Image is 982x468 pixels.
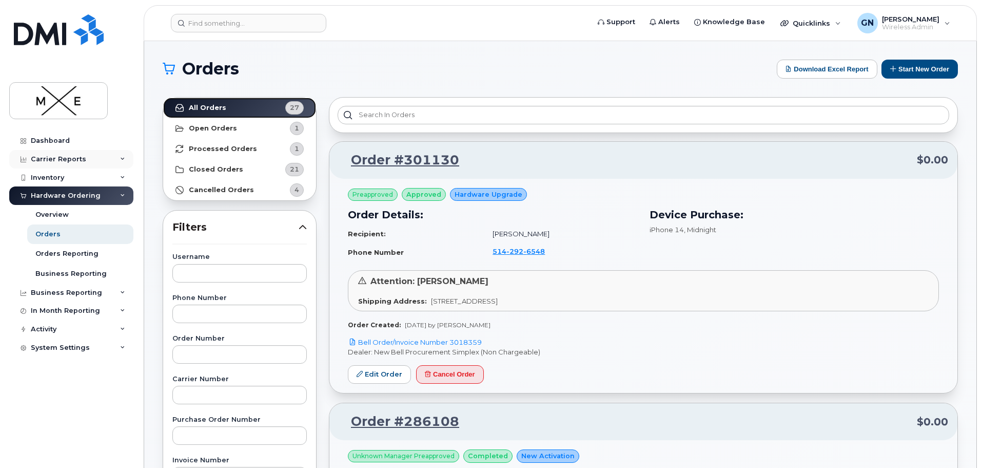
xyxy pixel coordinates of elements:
strong: Order Created: [348,321,401,329]
a: Processed Orders1 [163,139,316,159]
label: Order Number [172,335,307,342]
a: Edit Order [348,365,411,384]
span: 1 [294,123,299,133]
strong: Closed Orders [189,165,243,174]
button: Download Excel Report [777,60,877,79]
td: [PERSON_NAME] [483,225,637,243]
a: Bell Order/Invoice Number 3018359 [348,338,482,346]
span: 292 [506,247,523,255]
span: $0.00 [917,153,948,167]
span: 4 [294,185,299,195]
span: Orders [182,61,239,77]
button: Start New Order [881,60,958,79]
a: Open Orders1 [163,118,316,139]
span: 21 [290,164,299,174]
a: 5142926548 [493,247,557,255]
a: Order #301130 [339,151,459,170]
label: Carrier Number [172,376,307,383]
strong: Shipping Address: [358,297,427,305]
span: , Midnight [684,226,716,234]
strong: Recipient: [348,230,386,238]
a: Order #286108 [339,413,459,431]
span: Attention: [PERSON_NAME] [370,276,488,286]
strong: Processed Orders [189,145,257,153]
span: 6548 [523,247,545,255]
a: Closed Orders21 [163,159,316,180]
label: Phone Number [172,295,307,302]
span: Filters [172,220,299,235]
strong: Phone Number [348,248,404,256]
span: 1 [294,144,299,154]
h3: Device Purchase: [650,207,939,222]
p: Dealer: New Bell Procurement Simplex (Non Chargeable) [348,347,939,357]
button: Cancel Order [416,365,484,384]
input: Search in orders [338,106,949,124]
strong: Open Orders [189,124,237,133]
span: completed [468,451,508,461]
strong: Cancelled Orders [189,186,254,194]
span: Hardware Upgrade [455,190,522,199]
span: $0.00 [917,415,948,429]
label: Purchase Order Number [172,417,307,423]
label: Invoice Number [172,457,307,464]
span: [STREET_ADDRESS] [431,297,498,305]
strong: All Orders [189,104,226,112]
span: 514 [493,247,545,255]
span: [DATE] by [PERSON_NAME] [405,321,490,329]
label: Username [172,254,307,260]
span: New Activation [521,451,575,461]
span: Preapproved [352,190,393,199]
h3: Order Details: [348,207,637,222]
span: Unknown Manager Preapproved [352,452,455,461]
span: approved [406,190,441,199]
span: iPhone 14 [650,226,684,234]
a: Cancelled Orders4 [163,180,316,200]
a: All Orders27 [163,98,316,118]
span: 27 [290,103,299,113]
